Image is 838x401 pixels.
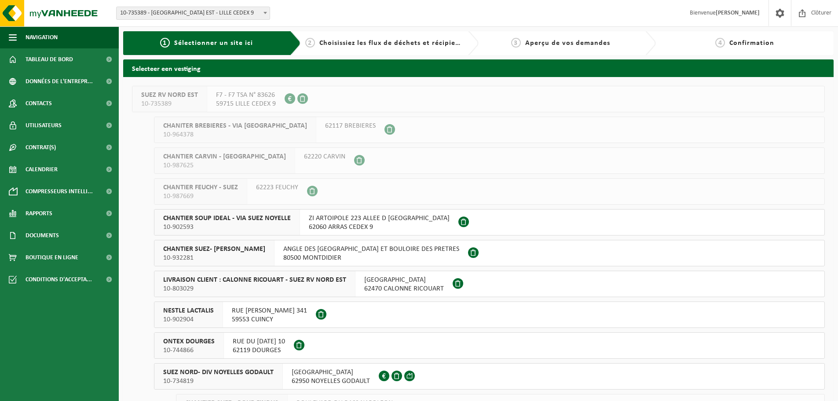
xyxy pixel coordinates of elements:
[304,152,345,161] span: 62220 CARVIN
[26,136,56,158] span: Contrat(s)
[154,240,825,266] button: CHANTIER SUEZ- [PERSON_NAME] 10-932281 ANGLE DES [GEOGRAPHIC_DATA] ET BOULOIRE DES PRETRES80500 M...
[163,276,346,284] span: LIVRAISON CLIENT : CALONNE RICOUART - SUEZ RV NORD EST
[232,315,307,324] span: 59553 CUINCY
[729,40,774,47] span: Confirmation
[26,26,58,48] span: Navigation
[141,99,198,108] span: 10-735389
[26,114,62,136] span: Utilisateurs
[163,152,286,161] span: CHANTIER CARVIN - [GEOGRAPHIC_DATA]
[174,40,253,47] span: Sélectionner un site ici
[163,161,286,170] span: 10-987625
[26,224,59,246] span: Documents
[216,99,276,108] span: 59715 LILLE CEDEX 9
[325,121,376,130] span: 62117 BREBIERES
[163,223,291,232] span: 10-902593
[26,48,73,70] span: Tableau de bord
[163,346,215,355] span: 10-744866
[511,38,521,48] span: 3
[26,269,92,291] span: Conditions d'accepta...
[26,158,58,180] span: Calendrier
[154,209,825,235] button: CHANTIER SOUP IDEAL - VIA SUEZ NOYELLE 10-902593 ZI ARTOIPOLE 223 ALLEE D [GEOGRAPHIC_DATA]62060 ...
[309,214,450,223] span: ZI ARTOIPOLE 223 ALLEE D [GEOGRAPHIC_DATA]
[163,183,238,192] span: CHANTIER FEUCHY - SUEZ
[283,254,459,262] span: 80500 MONTDIDIER
[163,245,265,254] span: CHANTIER SUEZ- [PERSON_NAME]
[163,368,274,377] span: SUEZ NORD- DIV NOYELLES GODAULT
[26,70,93,92] span: Données de l'entrepr...
[216,91,276,99] span: F7 - F7 TSA N° 83626
[123,59,834,77] h2: Selecteer een vestiging
[305,38,315,48] span: 2
[163,315,214,324] span: 10-902904
[163,284,346,293] span: 10-803029
[232,306,307,315] span: RUE [PERSON_NAME] 341
[319,40,466,47] span: Choisissiez les flux de déchets et récipients
[154,332,825,359] button: ONTEX DOURGES 10-744866 RUE DU [DATE] 1062119 DOURGES
[163,192,238,201] span: 10-987669
[292,377,370,386] span: 62950 NOYELLES GODAULT
[163,121,307,130] span: CHANITER BREBIERES - VIA [GEOGRAPHIC_DATA]
[233,337,285,346] span: RUE DU [DATE] 10
[26,92,52,114] span: Contacts
[163,130,307,139] span: 10-964378
[309,223,450,232] span: 62060 ARRAS CEDEX 9
[715,38,725,48] span: 4
[233,346,285,355] span: 62119 DOURGES
[154,271,825,297] button: LIVRAISON CLIENT : CALONNE RICOUART - SUEZ RV NORD EST 10-803029 [GEOGRAPHIC_DATA]62470 CALONNE R...
[163,337,215,346] span: ONTEX DOURGES
[163,377,274,386] span: 10-734819
[364,276,444,284] span: [GEOGRAPHIC_DATA]
[283,245,459,254] span: ANGLE DES [GEOGRAPHIC_DATA] ET BOULOIRE DES PRETRES
[716,10,760,16] strong: [PERSON_NAME]
[117,7,270,19] span: 10-735389 - SUEZ RV NORD EST - LILLE CEDEX 9
[141,91,198,99] span: SUEZ RV NORD EST
[26,202,52,224] span: Rapports
[154,302,825,328] button: NESTLE LACTALIS 10-902904 RUE [PERSON_NAME] 34159553 CUINCY
[292,368,370,377] span: [GEOGRAPHIC_DATA]
[525,40,610,47] span: Aperçu de vos demandes
[163,254,265,262] span: 10-932281
[163,214,291,223] span: CHANTIER SOUP IDEAL - VIA SUEZ NOYELLE
[26,180,93,202] span: Compresseurs intelli...
[364,284,444,293] span: 62470 CALONNE RICOUART
[154,363,825,390] button: SUEZ NORD- DIV NOYELLES GODAULT 10-734819 [GEOGRAPHIC_DATA]62950 NOYELLES GODAULT
[256,183,298,192] span: 62223 FEUCHY
[116,7,270,20] span: 10-735389 - SUEZ RV NORD EST - LILLE CEDEX 9
[163,306,214,315] span: NESTLE LACTALIS
[160,38,170,48] span: 1
[26,246,78,269] span: Boutique en ligne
